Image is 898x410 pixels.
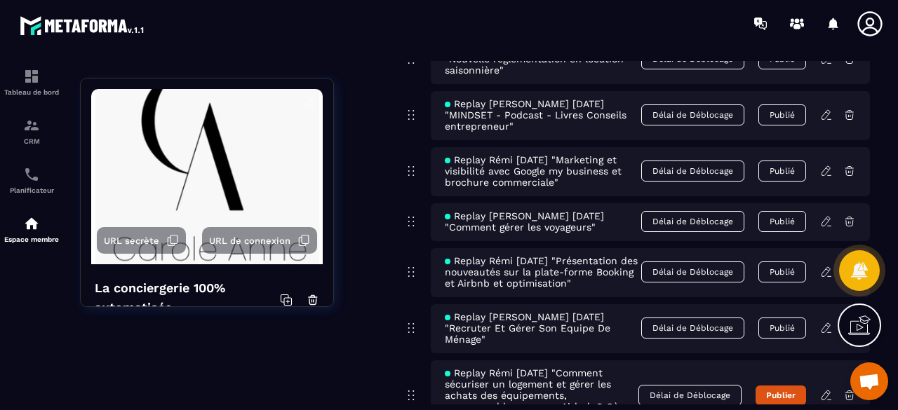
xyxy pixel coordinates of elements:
[758,261,806,282] button: Publié
[4,107,60,156] a: formationformationCRM
[445,154,641,188] span: Replay Rémi [DATE] "Marketing et visibilité avec Google my business et brochure commerciale"
[202,227,317,254] button: URL de connexion
[4,205,60,254] a: automationsautomationsEspace membre
[641,317,744,339] span: Délai de Déblocage
[4,57,60,107] a: formationformationTableau de bord
[641,104,744,125] span: Délai de Déblocage
[104,235,159,246] span: URL secrète
[445,255,641,289] span: Replay Rémi [DATE] "Présentation des nouveautés sur la plate-forme Booking et Airbnb et optimisat...
[97,227,186,254] button: URL secrète
[209,235,290,246] span: URL de connexion
[23,215,40,232] img: automations
[4,137,60,145] p: CRM
[758,160,806,182] button: Publié
[641,211,744,232] span: Délai de Déblocage
[445,98,641,132] span: Replay [PERSON_NAME] [DATE] "MINDSET - Podcast - Livres Conseils entrepreneur"
[638,385,742,406] span: Délai de Déblocage
[445,311,641,345] span: Replay [PERSON_NAME] [DATE] "Recruter Et Gérer Son Equipe De Ménage"
[756,385,806,405] button: Publier
[23,68,40,85] img: formation
[23,117,40,134] img: formation
[4,235,60,243] p: Espace membre
[758,104,806,125] button: Publié
[95,278,280,317] h4: La conciergerie 100% automatisée
[23,166,40,183] img: scheduler
[641,160,744,182] span: Délai de Déblocage
[91,89,323,264] img: background
[20,13,146,38] img: logo
[4,156,60,205] a: schedulerschedulerPlanificateur
[4,186,60,194] p: Planificateur
[4,88,60,96] p: Tableau de bord
[641,261,744,282] span: Délai de Déblocage
[758,317,806,339] button: Publié
[758,211,806,232] button: Publié
[445,210,641,233] span: Replay [PERSON_NAME] [DATE] "Comment gérer les voyageurs"
[850,362,888,400] a: Ouvrir le chat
